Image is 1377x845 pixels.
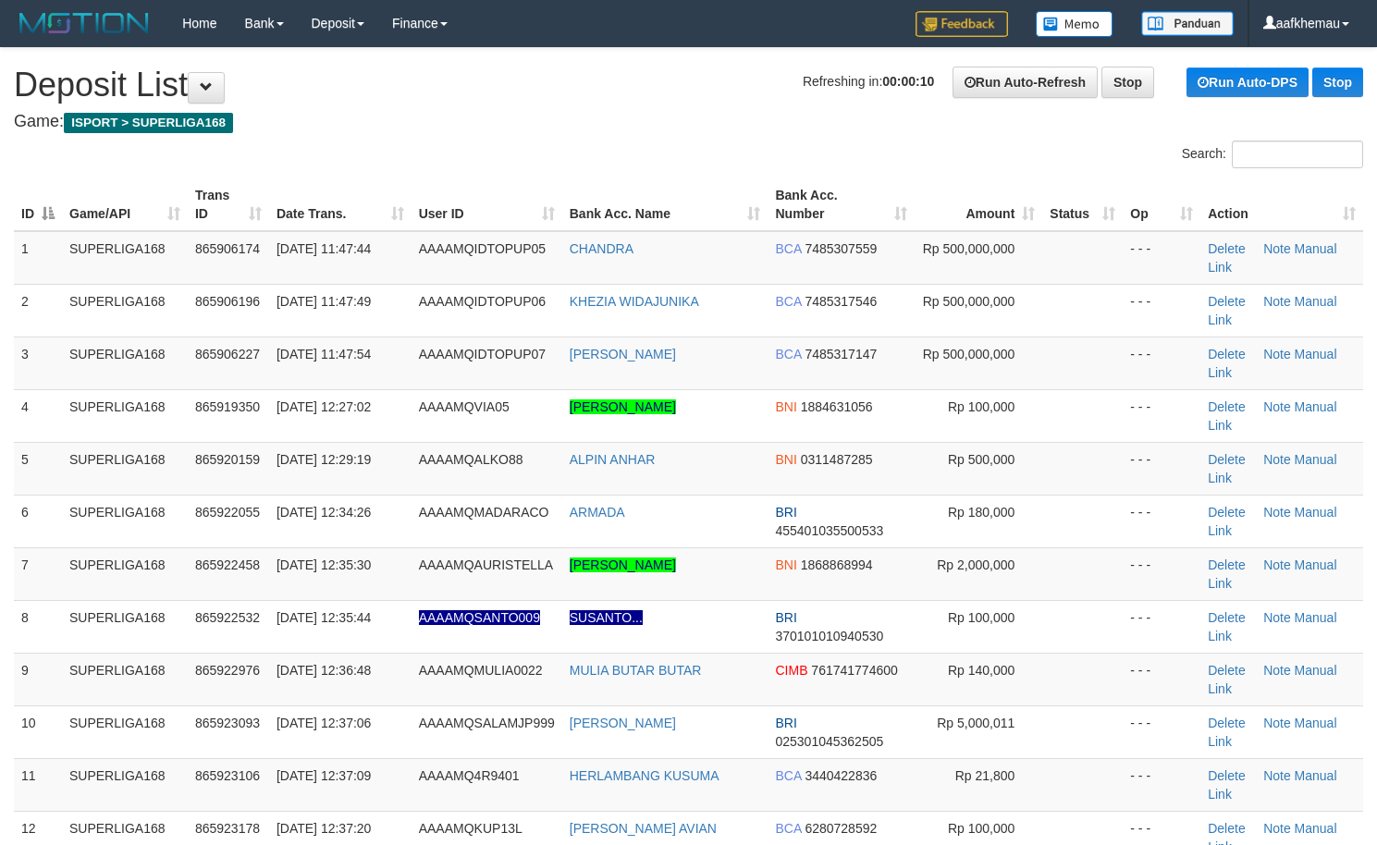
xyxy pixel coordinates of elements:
[1123,337,1200,389] td: - - -
[570,294,699,309] a: KHEZIA WIDAJUNIKA
[412,178,562,231] th: User ID: activate to sort column ascending
[62,284,188,337] td: SUPERLIGA168
[419,557,554,572] span: AAAAMQAURISTELLA
[62,389,188,442] td: SUPERLIGA168
[775,629,883,643] span: Copy 370101010940530 to clipboard
[195,241,260,256] span: 865906174
[195,399,260,414] span: 865919350
[570,821,717,836] a: [PERSON_NAME] AVIAN
[1208,505,1336,538] a: Manual Link
[1208,610,1336,643] a: Manual Link
[570,347,676,361] a: [PERSON_NAME]
[62,442,188,495] td: SUPERLIGA168
[923,241,1015,256] span: Rp 500,000,000
[419,505,549,520] span: AAAAMQMADARACO
[1208,241,1245,256] a: Delete
[419,294,546,309] span: AAAAMQIDTOPUP06
[14,67,1363,104] h1: Deposit List
[570,241,633,256] a: CHANDRA
[277,241,371,256] span: [DATE] 11:47:44
[775,294,801,309] span: BCA
[775,347,801,361] span: BCA
[195,294,260,309] span: 865906196
[1263,663,1291,678] a: Note
[923,294,1015,309] span: Rp 500,000,000
[570,399,676,414] a: [PERSON_NAME]
[419,452,523,467] span: AAAAMQALKO88
[1186,67,1309,97] a: Run Auto-DPS
[882,74,934,89] strong: 00:00:10
[14,178,62,231] th: ID: activate to sort column descending
[1208,399,1336,433] a: Manual Link
[937,716,1014,730] span: Rp 5,000,011
[948,821,1014,836] span: Rp 100,000
[1208,716,1245,730] a: Delete
[1036,11,1113,37] img: Button%20Memo.svg
[62,653,188,705] td: SUPERLIGA168
[1208,610,1245,625] a: Delete
[1208,452,1245,467] a: Delete
[811,663,897,678] span: Copy 761741774600 to clipboard
[1123,705,1200,758] td: - - -
[805,294,877,309] span: Copy 7485317546 to clipboard
[1263,716,1291,730] a: Note
[1200,178,1363,231] th: Action: activate to sort column ascending
[14,495,62,547] td: 6
[775,821,801,836] span: BCA
[948,452,1014,467] span: Rp 500,000
[570,452,656,467] a: ALPIN ANHAR
[277,557,371,572] span: [DATE] 12:35:30
[14,547,62,600] td: 7
[775,557,796,572] span: BNI
[277,452,371,467] span: [DATE] 12:29:19
[1208,768,1336,802] a: Manual Link
[923,347,1015,361] span: Rp 500,000,000
[1208,399,1245,414] a: Delete
[1263,241,1291,256] a: Note
[195,716,260,730] span: 865923093
[14,231,62,285] td: 1
[14,653,62,705] td: 9
[277,821,371,836] span: [DATE] 12:37:20
[195,452,260,467] span: 865920159
[1263,399,1291,414] a: Note
[1101,67,1154,98] a: Stop
[277,294,371,309] span: [DATE] 11:47:49
[1208,821,1245,836] a: Delete
[805,821,877,836] span: Copy 6280728592 to clipboard
[1123,600,1200,653] td: - - -
[1182,141,1363,168] label: Search:
[188,178,269,231] th: Trans ID: activate to sort column ascending
[277,716,371,730] span: [DATE] 12:37:06
[570,768,719,783] a: HERLAMBANG KUSUMA
[1263,610,1291,625] a: Note
[62,547,188,600] td: SUPERLIGA168
[1208,557,1245,572] a: Delete
[915,178,1042,231] th: Amount: activate to sort column ascending
[1208,716,1336,749] a: Manual Link
[570,663,702,678] a: MULIA BUTAR BUTAR
[62,495,188,547] td: SUPERLIGA168
[14,442,62,495] td: 5
[1232,141,1363,168] input: Search:
[277,505,371,520] span: [DATE] 12:34:26
[775,610,796,625] span: BRI
[64,113,233,133] span: ISPORT > SUPERLIGA168
[419,716,555,730] span: AAAAMQSALAMJP999
[1208,241,1336,275] a: Manual Link
[1123,653,1200,705] td: - - -
[277,768,371,783] span: [DATE] 12:37:09
[570,716,676,730] a: [PERSON_NAME]
[1208,294,1336,327] a: Manual Link
[937,557,1014,572] span: Rp 2,000,000
[1042,178,1123,231] th: Status: activate to sort column ascending
[1263,347,1291,361] a: Note
[277,399,371,414] span: [DATE] 12:27:02
[1263,294,1291,309] a: Note
[1263,505,1291,520] a: Note
[419,821,523,836] span: AAAAMQKUP13L
[1208,347,1336,380] a: Manual Link
[277,663,371,678] span: [DATE] 12:36:48
[1123,495,1200,547] td: - - -
[801,399,873,414] span: Copy 1884631056 to clipboard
